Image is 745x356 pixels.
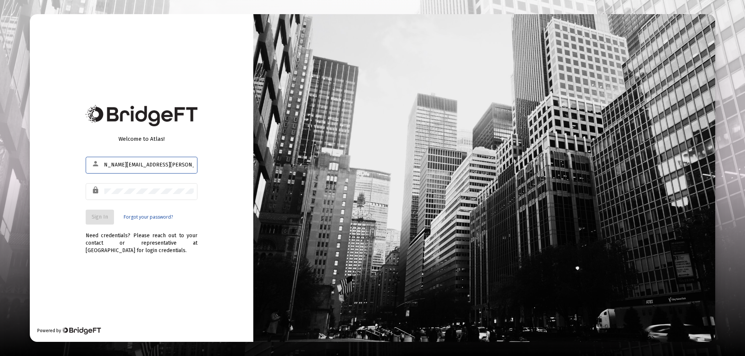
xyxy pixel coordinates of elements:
[37,327,101,334] div: Powered by
[104,162,194,168] input: Email or Username
[86,135,197,143] div: Welcome to Atlas!
[92,186,101,195] mat-icon: lock
[92,159,101,168] mat-icon: person
[124,213,173,221] a: Forgot your password?
[92,214,108,220] span: Sign In
[86,105,197,126] img: Bridge Financial Technology Logo
[86,225,197,254] div: Need credentials? Please reach out to your contact or representative at [GEOGRAPHIC_DATA] for log...
[86,210,114,225] button: Sign In
[62,327,101,334] img: Bridge Financial Technology Logo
